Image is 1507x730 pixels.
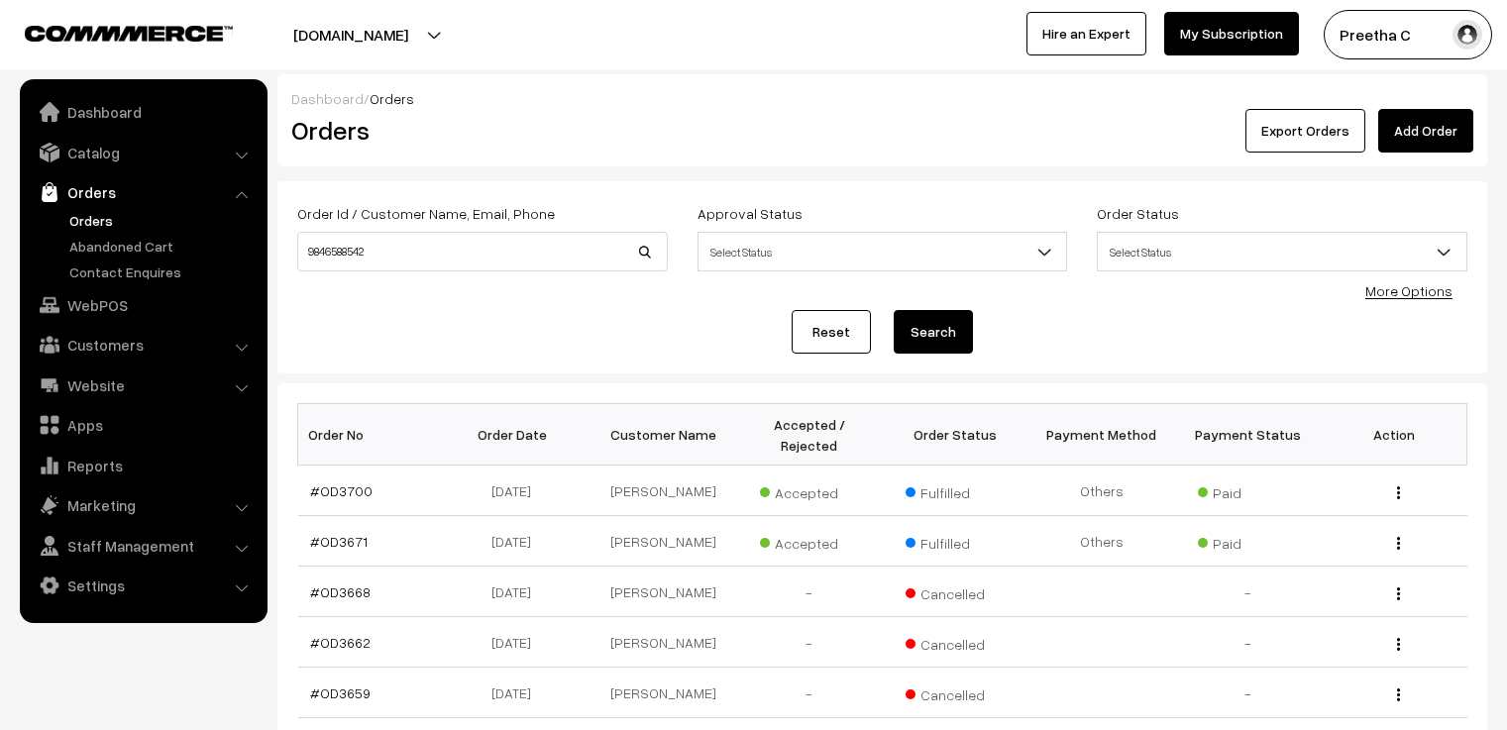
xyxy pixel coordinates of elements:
a: Add Order [1378,109,1473,153]
button: [DOMAIN_NAME] [224,10,478,59]
h2: Orders [291,115,666,146]
td: [DATE] [444,466,591,516]
th: Payment Method [1028,404,1175,466]
th: Accepted / Rejected [736,404,883,466]
a: Catalog [25,135,261,170]
a: #OD3700 [310,482,373,499]
button: Export Orders [1245,109,1365,153]
label: Order Status [1097,203,1179,224]
span: Select Status [699,235,1067,269]
a: Dashboard [25,94,261,130]
a: #OD3671 [310,533,368,550]
span: Accepted [760,477,859,503]
a: Reports [25,448,261,483]
a: More Options [1365,282,1453,299]
a: Staff Management [25,528,261,564]
a: #OD3659 [310,684,371,701]
img: user [1453,20,1482,50]
img: Menu [1397,688,1400,701]
th: Payment Status [1175,404,1322,466]
img: Menu [1397,537,1400,550]
td: [PERSON_NAME] [591,668,737,718]
th: Order Date [444,404,591,466]
span: Cancelled [906,679,1005,705]
span: Paid [1198,477,1297,503]
a: Customers [25,327,261,363]
div: / [291,88,1473,109]
a: #OD3668 [310,583,371,600]
td: Others [1028,466,1175,516]
img: Menu [1397,486,1400,499]
th: Action [1321,404,1467,466]
a: Dashboard [291,90,364,107]
td: - [1175,617,1322,668]
td: - [1175,567,1322,617]
td: Others [1028,516,1175,567]
a: My Subscription [1164,12,1299,55]
a: Website [25,367,261,403]
th: Order Status [883,404,1029,466]
label: Approval Status [698,203,803,224]
a: COMMMERCE [25,20,198,44]
td: [DATE] [444,617,591,668]
span: Orders [370,90,414,107]
td: - [1175,668,1322,718]
span: Select Status [1097,232,1467,271]
label: Order Id / Customer Name, Email, Phone [297,203,555,224]
a: Orders [25,174,261,210]
span: Fulfilled [906,528,1005,554]
td: [PERSON_NAME] [591,617,737,668]
img: Menu [1397,638,1400,651]
td: [PERSON_NAME] [591,567,737,617]
a: Reset [792,310,871,354]
td: [DATE] [444,567,591,617]
a: Apps [25,407,261,443]
span: Select Status [698,232,1068,271]
button: Search [894,310,973,354]
input: Order Id / Customer Name / Customer Email / Customer Phone [297,232,668,271]
a: Contact Enquires [64,261,261,282]
a: #OD3662 [310,634,371,651]
td: - [736,617,883,668]
td: [PERSON_NAME] [591,466,737,516]
th: Customer Name [591,404,737,466]
a: WebPOS [25,287,261,323]
span: Select Status [1098,235,1466,269]
td: [PERSON_NAME] [591,516,737,567]
span: Accepted [760,528,859,554]
td: [DATE] [444,668,591,718]
th: Order No [298,404,445,466]
a: Marketing [25,487,261,523]
img: Menu [1397,587,1400,600]
a: Orders [64,210,261,231]
a: Settings [25,568,261,603]
span: Cancelled [906,578,1005,604]
img: COMMMERCE [25,26,233,41]
td: - [736,567,883,617]
span: Paid [1198,528,1297,554]
button: Preetha C [1324,10,1492,59]
span: Cancelled [906,629,1005,655]
a: Abandoned Cart [64,236,261,257]
td: - [736,668,883,718]
td: [DATE] [444,516,591,567]
span: Fulfilled [906,477,1005,503]
a: Hire an Expert [1026,12,1146,55]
